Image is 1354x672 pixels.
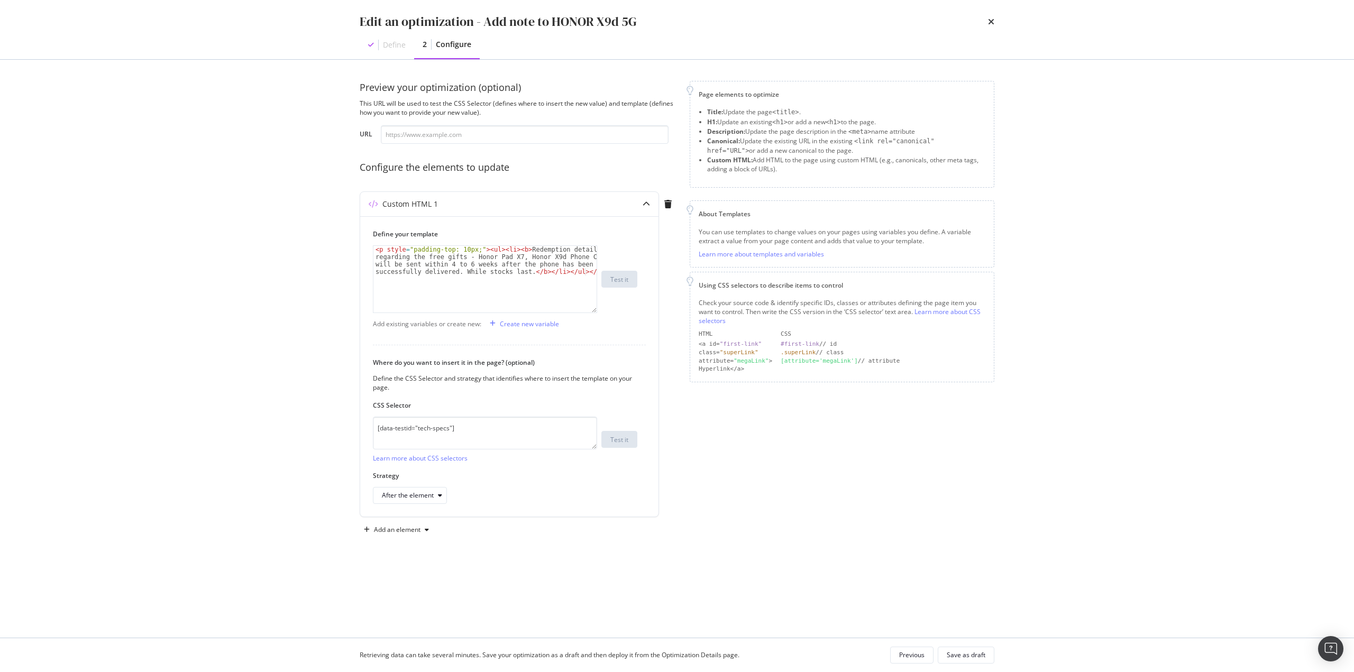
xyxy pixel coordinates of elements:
div: <a id= [699,340,772,348]
div: Previous [899,650,925,659]
div: This URL will be used to test the CSS Selector (defines where to insert the new value) and templa... [360,99,677,117]
div: class= [699,348,772,357]
span: <h1> [772,118,788,126]
div: Using CSS selectors to describe items to control [699,281,985,290]
li: Add HTML to the page using custom HTML (e.g., canonicals, other meta tags, adding a block of URLs). [707,155,985,173]
textarea: [data-testid="tech-specs"] [373,417,597,449]
button: Test it [601,431,637,448]
div: "first-link" [720,340,762,347]
li: Update the existing URL in the existing or add a new canonical to the page. [707,136,985,155]
label: URL [360,130,372,141]
div: You can use templates to change values on your pages using variables you define. A variable extra... [699,227,985,245]
button: Test it [601,271,637,288]
button: After the element [373,487,447,504]
div: "superLink" [720,349,758,356]
div: // id [781,340,985,348]
label: CSS Selector [373,401,637,410]
strong: Custom HTML: [707,155,753,164]
div: Define the CSS Selector and strategy that identifies where to insert the template on your page. [373,374,637,392]
div: Hyperlink</a> [699,365,772,373]
div: [attribute='megaLink'] [781,357,858,364]
div: CSS [781,330,985,338]
div: 2 [423,39,427,50]
span: <title> [772,108,799,116]
button: Save as draft [938,647,994,664]
input: https://www.example.com [381,125,669,144]
strong: Canonical: [707,136,740,145]
div: Custom HTML 1 [382,199,438,209]
strong: Description: [707,127,745,136]
div: attribute= > [699,357,772,365]
li: Update the page . [707,107,985,117]
button: Add an element [360,521,433,538]
div: // attribute [781,357,985,365]
div: Configure [436,39,471,50]
div: Retrieving data can take several minutes. Save your optimization as a draft and then deploy it fr... [360,650,739,659]
div: Save as draft [947,650,985,659]
label: Strategy [373,471,637,480]
div: "megaLink" [734,357,769,364]
div: Configure the elements to update [360,161,677,174]
div: Test it [610,435,628,444]
div: Open Intercom Messenger [1318,636,1343,661]
div: Add an element [374,527,420,533]
li: Update the page description in the name attribute [707,127,985,136]
div: Create new variable [500,319,559,328]
span: <link rel="canonical" href="URL"> [707,137,935,154]
div: Add existing variables or create new: [373,319,481,328]
div: Edit an optimization - Add note to HONOR X9d 5G [360,13,637,31]
div: // class [781,348,985,357]
div: times [988,13,994,31]
button: Create new variable [486,315,559,332]
strong: Title: [707,107,723,116]
div: #first-link [781,340,819,347]
div: Test it [610,275,628,284]
button: Previous [890,647,934,664]
div: After the element [382,492,434,499]
div: Preview your optimization (optional) [360,81,677,95]
li: Update an existing or add a new to the page. [707,117,985,127]
label: Where do you want to insert it in the page? (optional) [373,358,637,367]
strong: H1: [707,117,717,126]
a: Learn more about CSS selectors [699,307,981,325]
span: <h1> [826,118,841,126]
a: Learn more about CSS selectors [373,454,468,463]
div: .superLink [781,349,816,356]
a: Learn more about templates and variables [699,250,824,259]
span: <meta> [848,128,871,135]
div: HTML [699,330,772,338]
div: Check your source code & identify specific IDs, classes or attributes defining the page item you ... [699,298,985,325]
div: Page elements to optimize [699,90,985,99]
div: About Templates [699,209,985,218]
div: Define [383,40,406,50]
label: Define your template [373,229,637,238]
